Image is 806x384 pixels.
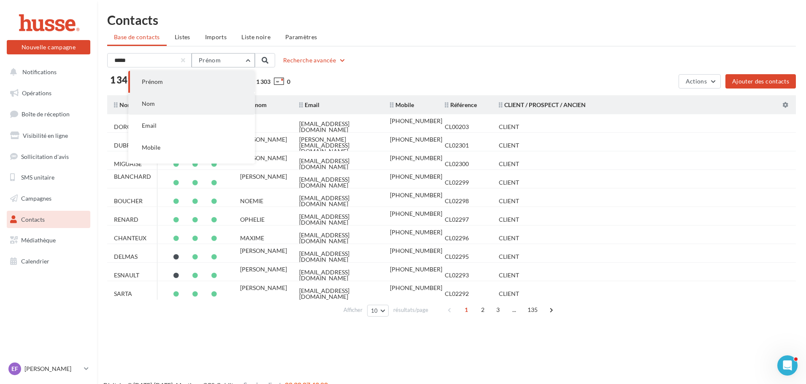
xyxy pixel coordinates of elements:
span: Mobile [390,101,414,108]
span: 1 303 [256,78,270,86]
div: BLANCHARD [114,174,151,180]
div: CLIENT [499,272,519,278]
div: CL02300 [445,161,469,167]
span: Boîte de réception [22,110,70,118]
button: 10 [367,305,389,317]
span: Imports [205,33,227,40]
div: CLIENT [499,180,519,185]
div: [PHONE_NUMBER] [390,155,442,161]
a: EF [PERSON_NAME] [7,361,90,377]
span: 0 [287,78,290,86]
div: [PHONE_NUMBER] [390,192,442,198]
h1: Contacts [107,13,796,26]
span: Prénom [142,78,163,85]
div: DORGERE [114,124,142,130]
div: [EMAIL_ADDRESS][DOMAIN_NAME] [299,288,376,300]
button: Mobile [128,137,255,158]
span: SMS unitaire [21,174,54,181]
div: CLIENT [499,217,519,223]
a: SMS unitaire [5,169,92,186]
span: Médiathèque [21,236,56,244]
div: CL02293 [445,272,469,278]
button: Recherche avancée [280,55,349,65]
div: [EMAIL_ADDRESS][DOMAIN_NAME] [299,251,376,263]
div: OPHELIE [240,217,265,223]
span: Email [142,122,157,129]
button: Notifications [5,63,89,81]
div: [PHONE_NUMBER] [390,174,442,180]
span: Sollicitation d'avis [21,153,69,160]
div: [EMAIL_ADDRESS][DOMAIN_NAME] [299,232,376,244]
div: [PERSON_NAME] [240,248,287,254]
span: 3 [491,303,505,317]
div: [EMAIL_ADDRESS][DOMAIN_NAME] [299,158,376,170]
a: Calendrier [5,252,92,270]
div: CL02296 [445,235,469,241]
div: CL02301 [445,142,469,148]
div: CHANTEUX [114,235,146,241]
div: MIGUAISE [114,161,142,167]
span: Nom [114,101,133,108]
div: CL02295 [445,254,469,260]
span: Visibilité en ligne [23,132,68,139]
span: Email [299,101,319,108]
div: [PHONE_NUMBER] [390,248,442,254]
span: Listes [175,33,190,40]
span: Paramètres [285,33,317,40]
div: [PHONE_NUMBER] [390,118,442,124]
span: Notifications [22,68,57,75]
div: [EMAIL_ADDRESS][DOMAIN_NAME] [299,177,376,188]
button: Nom [128,93,255,115]
div: [PERSON_NAME][EMAIL_ADDRESS][DOMAIN_NAME] [299,137,376,154]
div: CLIENT [499,254,519,260]
div: [PHONE_NUMBER] [390,211,442,217]
span: ... [508,303,521,317]
div: BOUCHER [114,198,143,204]
a: Campagnes [5,190,92,207]
div: DELMAS [114,254,138,260]
span: résultats/page [393,306,428,314]
button: Ajouter des contacts [725,74,796,89]
span: Référence [445,101,477,108]
p: [PERSON_NAME] [24,365,81,373]
div: [EMAIL_ADDRESS][DOMAIN_NAME] [299,269,376,281]
button: Nouvelle campagne [7,40,90,54]
div: CL02299 [445,180,469,185]
button: Prénom [192,53,255,67]
div: ESNAULT [114,272,139,278]
a: Boîte de réception [5,105,92,123]
div: [PERSON_NAME] [240,174,287,180]
div: [PERSON_NAME] [240,155,287,161]
div: CLIENT [499,235,519,241]
div: [PHONE_NUMBER] [390,285,442,291]
div: CLIENT [499,124,519,130]
a: Visibilité en ligne [5,127,92,145]
div: CL02297 [445,217,469,223]
span: Contacts [21,216,45,223]
div: [PERSON_NAME] [240,266,287,272]
span: 1 [460,303,473,317]
span: Actions [686,78,707,85]
button: Prénom [128,71,255,93]
span: 135 [524,303,541,317]
a: Médiathèque [5,231,92,249]
button: Email [128,115,255,137]
span: Afficher [343,306,362,314]
a: Sollicitation d'avis [5,148,92,166]
div: CL02292 [445,291,469,297]
span: Calendrier [21,258,49,265]
span: 2 [476,303,490,317]
div: [PERSON_NAME] [240,137,287,142]
span: CLIENT / PROSPECT / ANCIEN [499,101,586,108]
button: Actions [679,74,721,89]
a: Opérations [5,84,92,102]
div: [PHONE_NUMBER] [390,137,442,142]
span: Nom [142,100,155,107]
div: [EMAIL_ADDRESS][DOMAIN_NAME] [299,195,376,207]
span: Prénom [199,56,221,64]
div: DUBRAY [114,142,138,148]
a: Contacts [5,211,92,228]
div: CLIENT [499,198,519,204]
span: Campagnes [21,195,51,202]
span: 1 341 [110,75,133,85]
